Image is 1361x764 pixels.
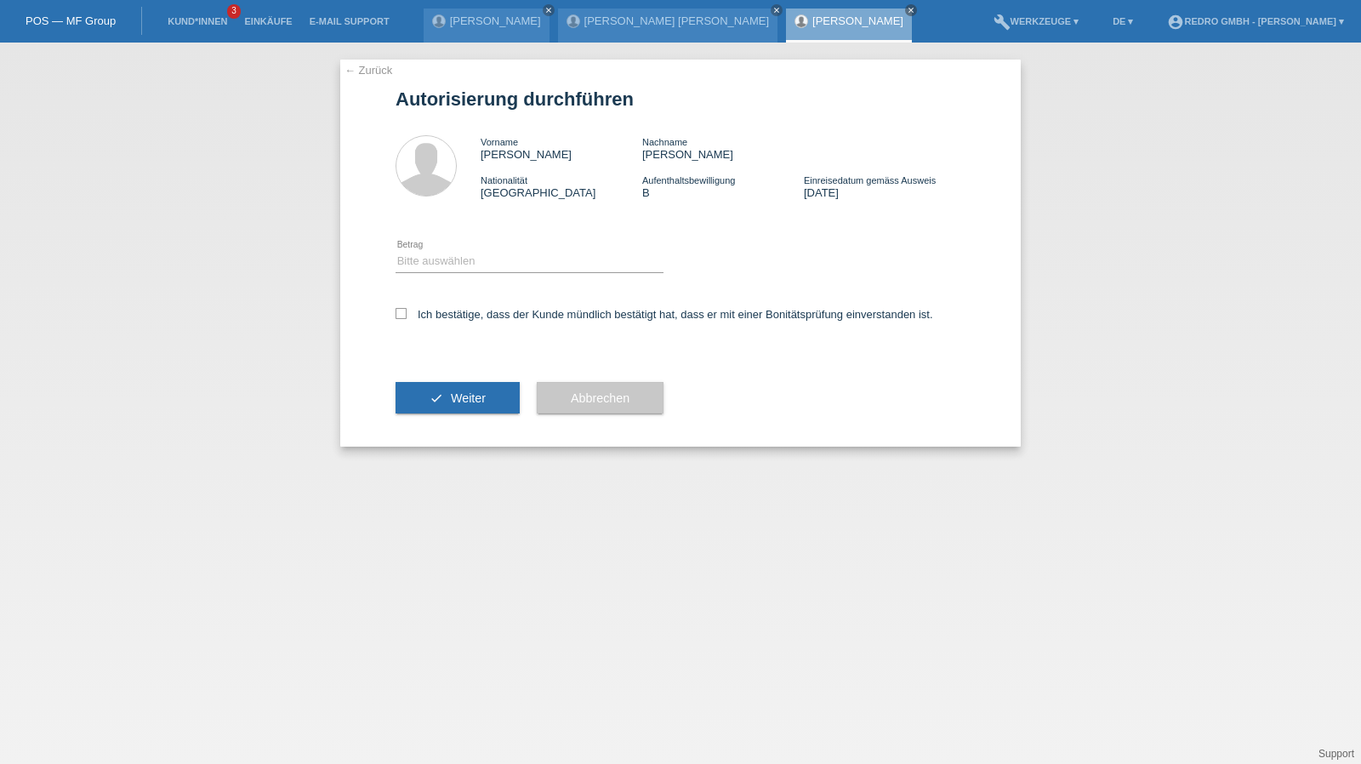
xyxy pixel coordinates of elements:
div: B [642,174,804,199]
button: Abbrechen [537,382,663,414]
i: close [544,6,553,14]
a: [PERSON_NAME] [PERSON_NAME] [584,14,769,27]
a: Support [1318,748,1354,760]
i: account_circle [1167,14,1184,31]
span: Einreisedatum gemäss Ausweis [804,175,936,185]
span: Vorname [481,137,518,147]
i: close [907,6,915,14]
div: [PERSON_NAME] [481,135,642,161]
a: POS — MF Group [26,14,116,27]
a: close [543,4,555,16]
a: account_circleRedro GmbH - [PERSON_NAME] ▾ [1159,16,1352,26]
span: Nationalität [481,175,527,185]
a: Einkäufe [236,16,300,26]
i: check [430,391,443,405]
a: E-Mail Support [301,16,398,26]
a: Kund*innen [159,16,236,26]
i: close [772,6,781,14]
span: Aufenthaltsbewilligung [642,175,735,185]
a: [PERSON_NAME] [450,14,541,27]
a: buildWerkzeuge ▾ [985,16,1088,26]
label: Ich bestätige, dass der Kunde mündlich bestätigt hat, dass er mit einer Bonitätsprüfung einversta... [396,308,933,321]
button: check Weiter [396,382,520,414]
span: Abbrechen [571,391,629,405]
a: DE ▾ [1104,16,1142,26]
span: Weiter [451,391,486,405]
span: 3 [227,4,241,19]
a: [PERSON_NAME] [812,14,903,27]
div: [GEOGRAPHIC_DATA] [481,174,642,199]
i: build [994,14,1011,31]
a: ← Zurück [345,64,392,77]
div: [PERSON_NAME] [642,135,804,161]
div: [DATE] [804,174,965,199]
a: close [905,4,917,16]
h1: Autorisierung durchführen [396,88,965,110]
span: Nachname [642,137,687,147]
a: close [771,4,783,16]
